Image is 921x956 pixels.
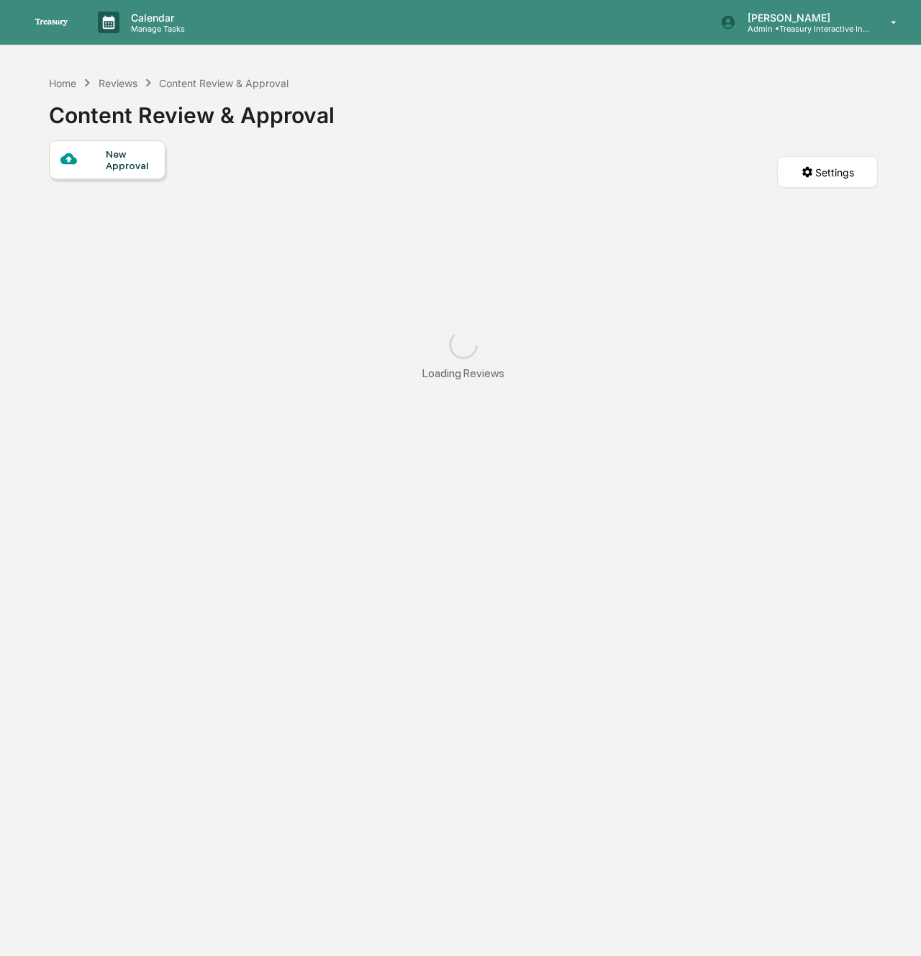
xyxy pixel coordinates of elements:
div: Content Review & Approval [159,77,289,89]
p: Admin • Treasury Interactive Investment Advisers LLC [736,24,870,34]
div: Loading Reviews [422,366,504,380]
img: logo [35,18,69,26]
div: Content Review & Approval [49,91,335,128]
div: Reviews [99,77,137,89]
p: Manage Tasks [119,24,192,34]
div: Home [49,77,76,89]
p: Calendar [119,12,192,24]
div: New Approval [106,148,154,171]
button: Settings [777,156,878,188]
p: [PERSON_NAME] [736,12,870,24]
